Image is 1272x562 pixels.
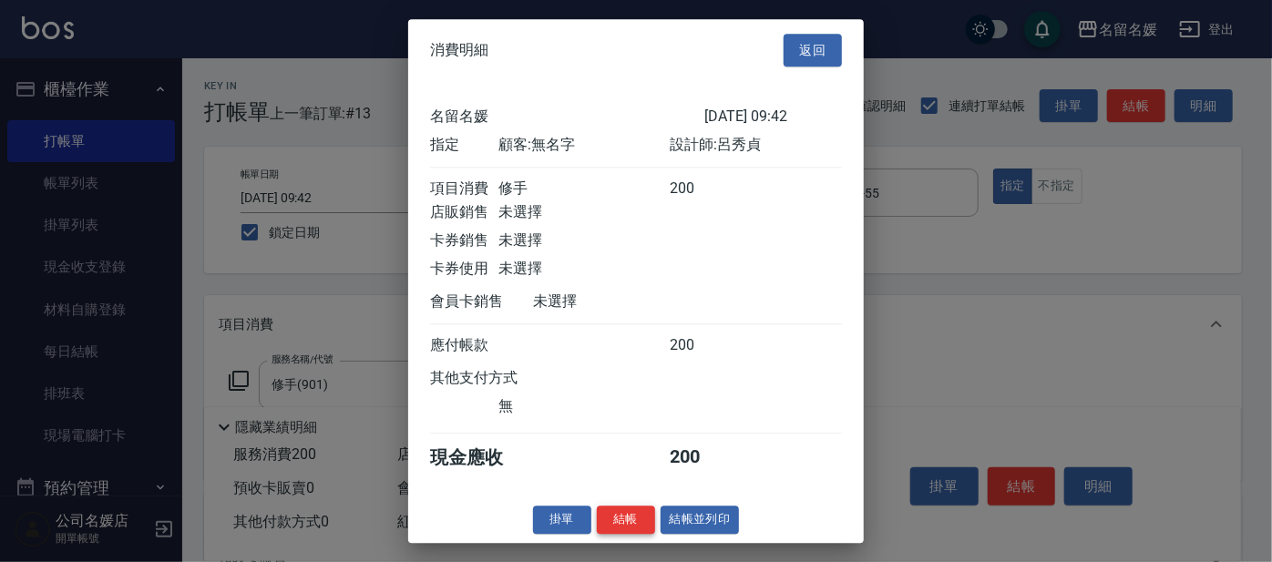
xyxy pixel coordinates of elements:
[430,336,498,355] div: 應付帳款
[533,292,704,312] div: 未選擇
[498,397,670,416] div: 無
[430,260,498,279] div: 卡券使用
[430,41,488,59] span: 消費明細
[671,336,739,355] div: 200
[430,231,498,250] div: 卡券銷售
[704,107,842,127] div: [DATE] 09:42
[498,231,670,250] div: 未選擇
[430,179,498,199] div: 項目消費
[498,136,670,155] div: 顧客: 無名字
[430,369,568,388] div: 其他支付方式
[671,136,842,155] div: 設計師: 呂秀貞
[498,203,670,222] div: 未選擇
[498,179,670,199] div: 修手
[430,203,498,222] div: 店販銷售
[661,506,740,534] button: 結帳並列印
[430,136,498,155] div: 指定
[671,445,739,470] div: 200
[430,445,533,470] div: 現金應收
[498,260,670,279] div: 未選擇
[671,179,739,199] div: 200
[430,292,533,312] div: 會員卡銷售
[533,506,591,534] button: 掛單
[597,506,655,534] button: 結帳
[430,107,704,127] div: 名留名媛
[784,34,842,67] button: 返回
